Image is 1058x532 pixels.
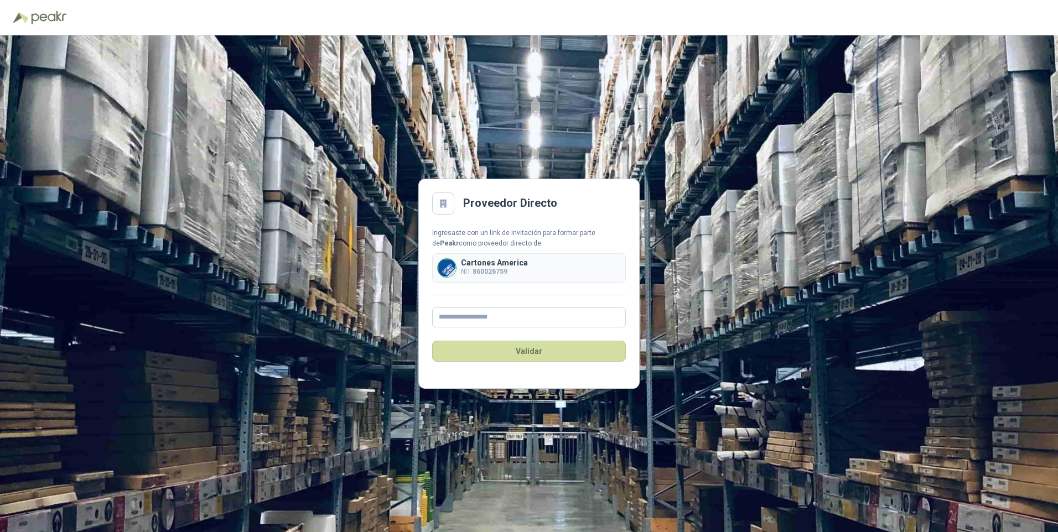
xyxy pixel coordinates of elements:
[31,11,66,24] img: Peakr
[432,228,626,249] div: Ingresaste con un link de invitación para formar parte de como proveedor directo de:
[438,259,456,277] img: Company Logo
[440,239,459,247] b: Peakr
[463,195,557,212] h2: Proveedor Directo
[432,341,626,362] button: Validar
[13,12,29,23] img: Logo
[461,267,528,277] p: NIT
[473,268,507,275] b: 860026759
[461,259,528,267] p: Cartones America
